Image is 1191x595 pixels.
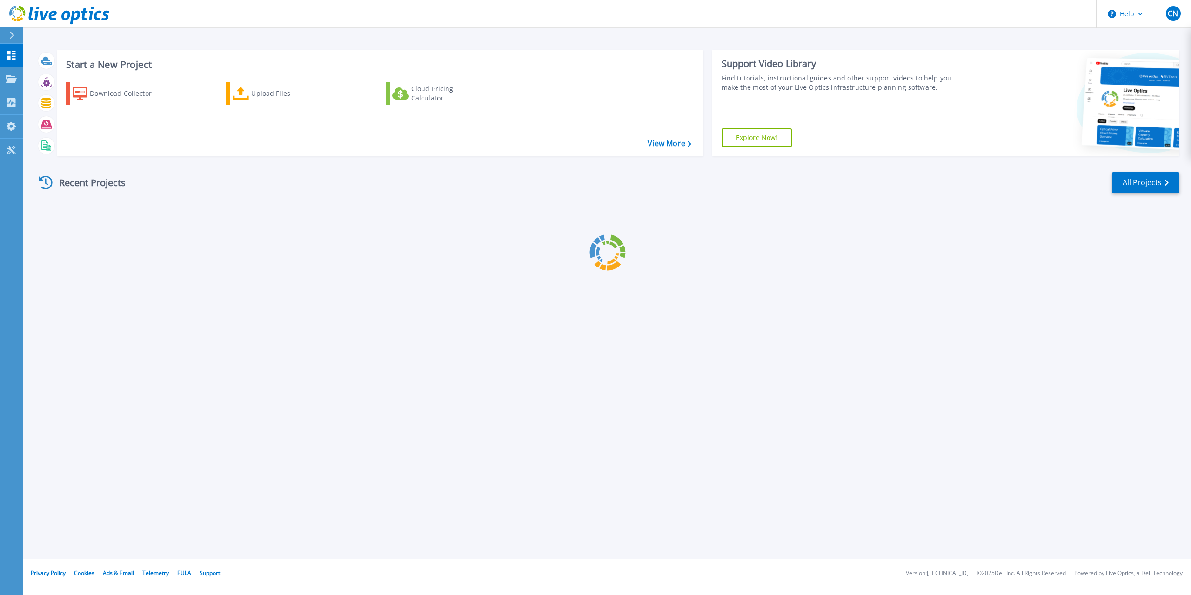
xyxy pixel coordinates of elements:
a: EULA [177,569,191,577]
span: CN [1168,10,1178,17]
a: Privacy Policy [31,569,66,577]
a: All Projects [1112,172,1179,193]
div: Support Video Library [722,58,963,70]
li: Version: [TECHNICAL_ID] [906,570,969,576]
a: Upload Files [226,82,330,105]
a: Ads & Email [103,569,134,577]
a: Support [200,569,220,577]
a: Cookies [74,569,94,577]
a: View More [648,139,691,148]
div: Find tutorials, instructional guides and other support videos to help you make the most of your L... [722,74,963,92]
a: Cloud Pricing Calculator [386,82,489,105]
h3: Start a New Project [66,60,691,70]
li: © 2025 Dell Inc. All Rights Reserved [977,570,1066,576]
div: Upload Files [251,84,326,103]
div: Recent Projects [36,171,138,194]
div: Download Collector [90,84,164,103]
div: Cloud Pricing Calculator [411,84,486,103]
a: Explore Now! [722,128,792,147]
a: Download Collector [66,82,170,105]
a: Telemetry [142,569,169,577]
li: Powered by Live Optics, a Dell Technology [1074,570,1183,576]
